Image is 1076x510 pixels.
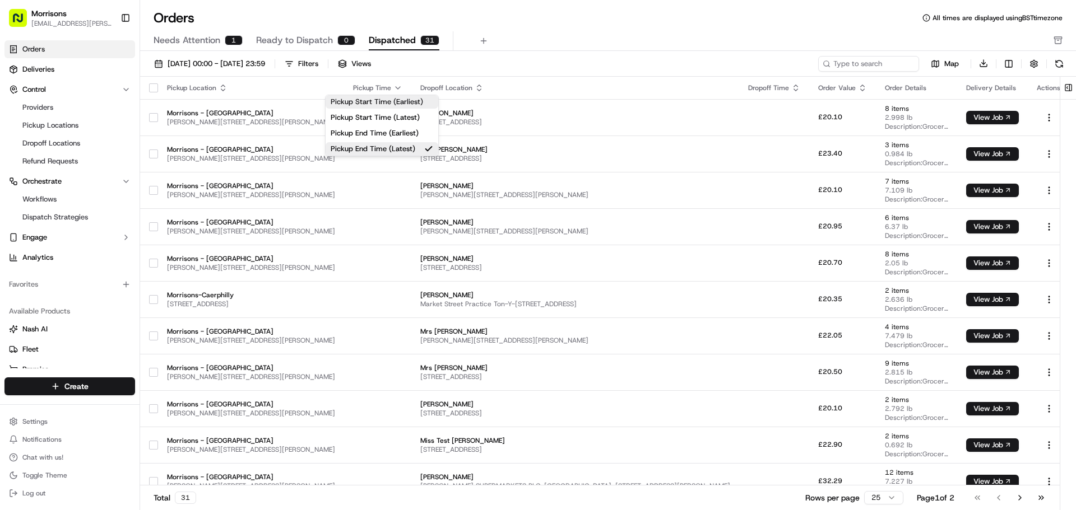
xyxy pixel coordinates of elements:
button: View Job [966,402,1019,415]
div: Filters [298,59,318,69]
span: Fleet [22,344,39,354]
button: View Job [966,147,1019,161]
div: 💻 [95,163,104,172]
span: Notifications [22,435,62,444]
button: Settings [4,414,135,429]
div: 31 [175,492,196,504]
span: [PERSON_NAME][STREET_ADDRESS][PERSON_NAME] [167,227,335,236]
span: 7.109 lb [885,186,948,195]
span: £20.95 [818,222,842,231]
span: [STREET_ADDRESS] [420,409,730,418]
button: View Job [966,256,1019,270]
button: Pickup Start Time (Earliest) [326,95,438,109]
a: Providers [18,100,122,115]
span: [PERSON_NAME][STREET_ADDRESS][PERSON_NAME] [167,263,335,272]
span: 2 items [885,432,948,441]
a: View Job [966,368,1019,377]
span: Morrisons [31,8,67,19]
a: Analytics [4,249,135,266]
span: Morrisons - [GEOGRAPHIC_DATA] [167,254,335,263]
button: Notifications [4,432,135,447]
span: [PERSON_NAME] SUPERMARKETS PLC, [GEOGRAPHIC_DATA], [STREET_ADDRESS][PERSON_NAME] [420,481,730,490]
div: Start new chat [38,107,184,118]
span: 7.479 lb [885,331,948,340]
span: [STREET_ADDRESS] [167,300,335,308]
div: 31 [420,35,439,45]
span: Deliveries [22,64,54,74]
span: £32.29 [818,476,842,485]
span: Knowledge Base [22,162,86,174]
span: Control [22,85,46,95]
span: [PERSON_NAME][STREET_ADDRESS][PERSON_NAME] [167,481,335,490]
span: [PERSON_NAME][STREET_ADDRESS][PERSON_NAME] [167,445,335,454]
button: [EMAIL_ADDRESS][PERSON_NAME][DOMAIN_NAME] [31,19,112,28]
a: Deliveries [4,60,135,78]
span: 3 items [885,141,948,149]
span: Engage [22,232,47,242]
span: Description: Grocery bags [885,413,948,422]
button: View Job [966,475,1019,488]
h1: Orders [154,9,194,27]
span: Orders [22,44,45,54]
div: Pickup Location [167,83,335,92]
a: View Job [966,477,1019,486]
a: Fleet [9,344,131,354]
button: View Job [966,329,1019,343]
span: [PERSON_NAME][STREET_ADDRESS][PERSON_NAME] [167,409,335,418]
span: [STREET_ADDRESS] [420,118,730,127]
span: 0.692 lb [885,441,948,450]
a: View Job [966,186,1019,195]
span: [PERSON_NAME] [420,218,730,227]
span: Analytics [22,252,53,263]
span: Morrisons - [GEOGRAPHIC_DATA] [167,145,335,154]
span: Description: Grocery bags [885,268,948,277]
span: Toggle Theme [22,471,67,480]
button: Log out [4,485,135,501]
input: Got a question? Start typing here... [29,72,202,84]
span: API Documentation [106,162,180,174]
a: Promise [9,364,131,375]
button: View Job [966,184,1019,197]
span: Workflows [22,194,57,204]
span: Pickup Locations [22,120,78,130]
button: Orchestrate [4,172,135,190]
a: View Job [966,222,1019,231]
span: [PERSON_NAME] [420,181,730,190]
span: Description: Grocery bags [885,377,948,386]
div: Page 1 of 2 [917,492,954,503]
a: Dispatch Strategies [18,209,122,225]
span: Refund Requests [22,156,78,166]
span: 2 items [885,395,948,404]
div: Dropoff Time [748,83,800,92]
span: Morrisons - [GEOGRAPHIC_DATA] [167,436,335,445]
a: View Job [966,113,1019,122]
a: View Job [966,259,1019,268]
span: [PERSON_NAME][STREET_ADDRESS][PERSON_NAME] [420,227,730,236]
span: Orchestrate [22,176,62,186]
span: [PERSON_NAME][STREET_ADDRESS][PERSON_NAME] [420,190,730,199]
span: Views [351,59,371,69]
a: 📗Knowledge Base [7,158,90,178]
span: Morrisons - [GEOGRAPHIC_DATA] [167,327,335,336]
span: [PERSON_NAME] [420,472,730,481]
button: View Job [966,366,1019,379]
div: 0 [337,35,355,45]
button: View Job [966,293,1019,306]
a: Refund Requests [18,153,122,169]
button: View Job [966,111,1019,124]
span: [STREET_ADDRESS] [420,445,730,454]
button: Toggle Theme [4,467,135,483]
a: View Job [966,331,1019,340]
img: Nash [11,11,34,34]
a: View Job [966,149,1019,158]
span: Mrs [PERSON_NAME] [420,327,730,336]
span: Providers [22,102,53,113]
span: 9 items [885,359,948,368]
span: Description: Grocery bags [885,158,948,167]
div: Favorites [4,275,135,293]
button: Map [924,57,966,71]
div: Total [154,492,196,504]
img: 1736555255976-a54dd68f-1ca7-489b-9aae-adbdc363a1c4 [11,107,31,127]
span: Ready to Dispatch [256,34,333,47]
span: Needs Attention [154,34,220,47]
